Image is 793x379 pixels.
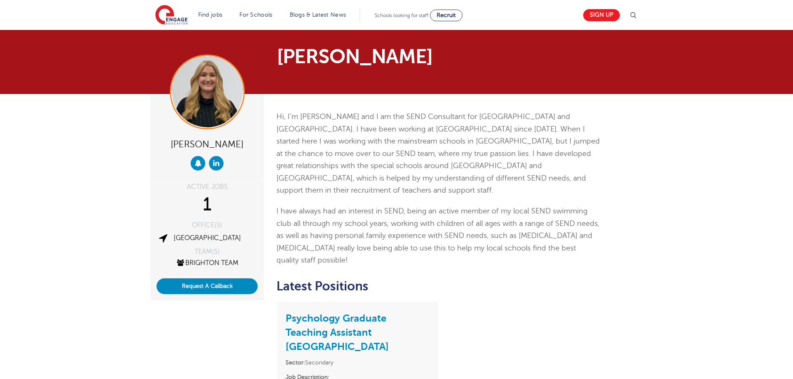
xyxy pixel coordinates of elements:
div: ACTIVE JOBS [157,183,258,190]
img: Engage Education [155,5,188,26]
button: Request A Callback [157,278,258,294]
a: Blogs & Latest News [290,12,346,18]
span: Recruit [437,12,456,18]
a: Find jobs [198,12,223,18]
div: OFFICE(S) [157,222,258,228]
strong: Sector: [286,359,305,366]
a: Sign up [583,9,620,21]
div: [PERSON_NAME] [157,136,258,152]
a: Recruit [430,10,462,21]
h1: [PERSON_NAME] [277,47,475,67]
div: TEAM(S) [157,248,258,255]
a: [GEOGRAPHIC_DATA] [174,234,241,242]
li: Secondary [286,358,429,367]
div: 1 [157,194,258,215]
h2: Latest Positions [276,279,601,293]
a: Brighton Team [176,259,239,267]
p: I have always had an interest in SEND, being an active member of my local SEND swimming club all ... [276,205,601,267]
p: Hi, I’m [PERSON_NAME] and I am the SEND Consultant for [GEOGRAPHIC_DATA] and [GEOGRAPHIC_DATA]. I... [276,111,601,197]
a: For Schools [239,12,272,18]
a: Psychology Graduate Teaching Assistant [GEOGRAPHIC_DATA] [286,312,389,352]
span: Schools looking for staff [375,12,428,18]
